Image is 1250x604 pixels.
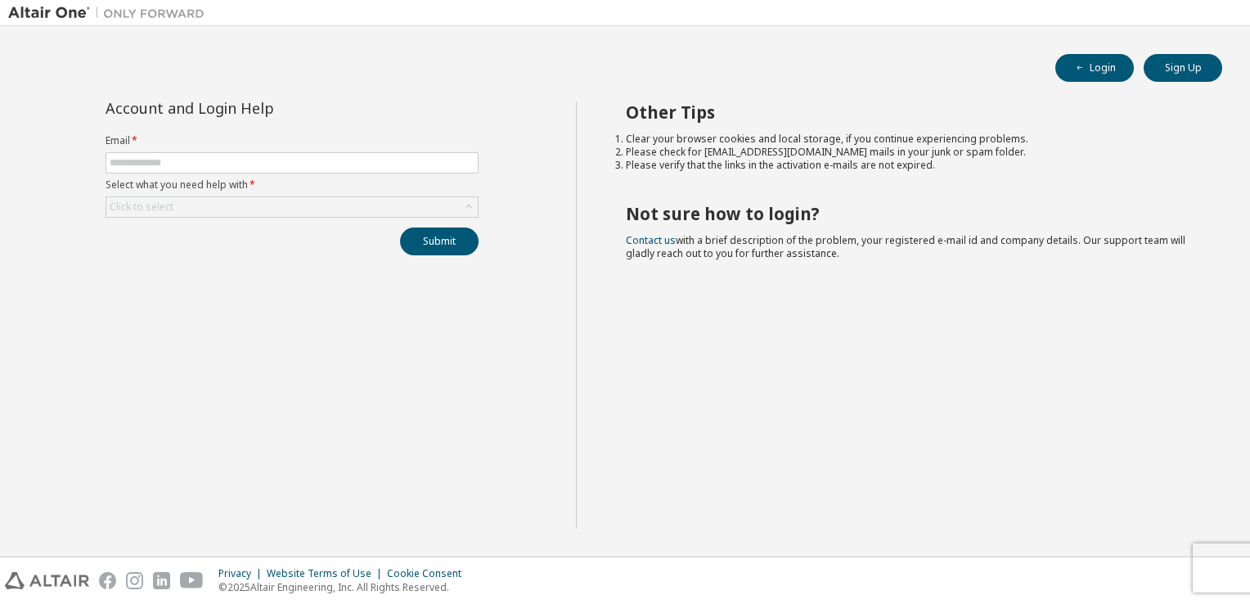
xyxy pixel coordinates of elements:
li: Clear your browser cookies and local storage, if you continue experiencing problems. [626,133,1194,146]
div: Click to select [110,201,173,214]
label: Email [106,134,479,147]
img: facebook.svg [99,572,116,589]
div: Click to select [106,197,478,217]
button: Submit [400,228,479,255]
h2: Not sure how to login? [626,203,1194,224]
li: Please verify that the links in the activation e-mails are not expired. [626,159,1194,172]
img: youtube.svg [180,572,204,589]
div: Website Terms of Use [267,567,387,580]
button: Login [1055,54,1134,82]
div: Cookie Consent [387,567,471,580]
img: instagram.svg [126,572,143,589]
span: with a brief description of the problem, your registered e-mail id and company details. Our suppo... [626,233,1185,260]
img: altair_logo.svg [5,572,89,589]
div: Privacy [218,567,267,580]
img: linkedin.svg [153,572,170,589]
li: Please check for [EMAIL_ADDRESS][DOMAIN_NAME] mails in your junk or spam folder. [626,146,1194,159]
h2: Other Tips [626,101,1194,123]
a: Contact us [626,233,676,247]
div: Account and Login Help [106,101,404,115]
button: Sign Up [1144,54,1222,82]
label: Select what you need help with [106,178,479,192]
img: Altair One [8,5,213,21]
p: © 2025 Altair Engineering, Inc. All Rights Reserved. [218,580,471,594]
